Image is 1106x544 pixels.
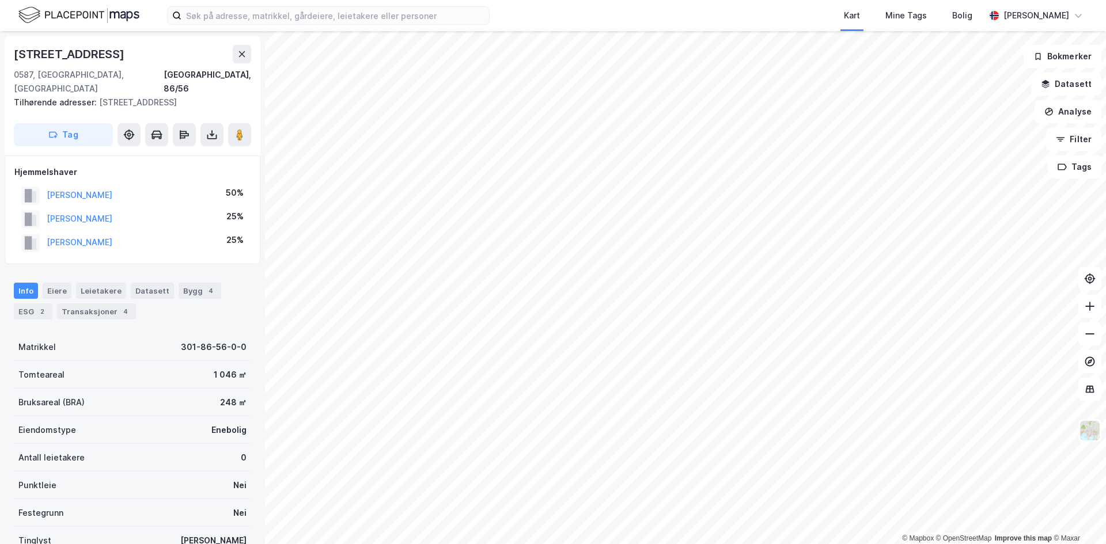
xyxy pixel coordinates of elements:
img: logo.f888ab2527a4732fd821a326f86c7f29.svg [18,5,139,25]
div: [STREET_ADDRESS] [14,96,242,109]
div: 4 [205,285,217,296]
div: Datasett [131,283,174,299]
span: Tilhørende adresser: [14,97,99,107]
div: Matrikkel [18,340,56,354]
div: Kart [844,9,860,22]
div: Nei [233,506,247,520]
div: Hjemmelshaver [14,165,251,179]
a: Mapbox [902,534,934,542]
div: Info [14,283,38,299]
div: Eiendomstype [18,423,76,437]
div: Antall leietakere [18,451,85,465]
button: Tags [1048,155,1101,178]
div: 50% [226,186,244,200]
button: Datasett [1031,73,1101,96]
div: Punktleie [18,478,56,492]
div: Bolig [952,9,972,22]
div: Mine Tags [885,9,927,22]
div: 25% [226,210,244,223]
div: Leietakere [76,283,126,299]
div: Kontrollprogram for chat [1048,489,1106,544]
iframe: Chat Widget [1048,489,1106,544]
div: Nei [233,478,247,492]
img: Z [1079,420,1101,442]
div: 4 [120,306,131,317]
div: Enebolig [211,423,247,437]
a: Improve this map [995,534,1052,542]
div: Bygg [179,283,221,299]
div: 1 046 ㎡ [214,368,247,382]
button: Bokmerker [1024,45,1101,68]
div: ESG [14,303,52,319]
div: Festegrunn [18,506,63,520]
button: Filter [1046,128,1101,151]
div: 2 [36,306,48,317]
div: Transaksjoner [57,303,136,319]
div: [GEOGRAPHIC_DATA], 86/56 [164,68,251,96]
div: [STREET_ADDRESS] [14,45,127,63]
div: 25% [226,233,244,247]
button: Tag [14,123,113,146]
div: 301-86-56-0-0 [181,340,247,354]
div: Tomteareal [18,368,65,382]
a: OpenStreetMap [936,534,992,542]
div: [PERSON_NAME] [1003,9,1069,22]
div: Eiere [43,283,71,299]
div: 0 [241,451,247,465]
div: 248 ㎡ [220,395,247,409]
div: 0587, [GEOGRAPHIC_DATA], [GEOGRAPHIC_DATA] [14,68,164,96]
input: Søk på adresse, matrikkel, gårdeiere, leietakere eller personer [181,7,489,24]
div: Bruksareal (BRA) [18,395,85,409]
button: Analyse [1035,100,1101,123]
